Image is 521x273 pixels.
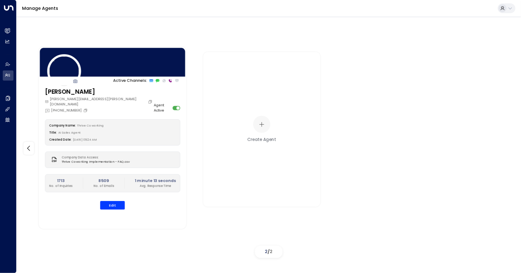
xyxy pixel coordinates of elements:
[47,55,81,89] img: 15_headshot.jpg
[270,248,273,255] span: 2
[265,248,268,255] span: 2
[49,138,71,142] label: Created Date:
[248,137,276,143] div: Create Agent
[93,178,114,184] h2: 8509
[45,88,154,97] h3: [PERSON_NAME]
[45,108,89,113] div: [PHONE_NUMBER]
[49,124,76,128] label: Company Name:
[58,131,81,135] span: AI Sales Agent
[49,131,57,135] label: Title:
[22,5,58,11] a: Manage Agents
[45,97,154,107] div: [PERSON_NAME][EMAIL_ADDRESS][PERSON_NAME][DOMAIN_NAME]
[113,78,147,84] p: Active Channels:
[135,184,176,188] p: Avg. Response Time
[148,100,154,104] button: Copy
[49,178,73,184] h2: 1713
[100,201,125,210] button: Edit
[62,156,127,160] label: Company Data Access:
[49,184,73,188] p: No. of Inquiries
[77,124,104,128] span: Thrive Coworking
[62,160,130,164] span: Thrive Coworking Implementation - FAQ.csv
[73,138,97,142] span: [DATE] 09:24 AM
[255,246,283,258] div: /
[154,103,171,113] label: Agent Active
[93,184,114,188] p: No. of Emails
[135,178,176,184] h2: 1 minute 13 seconds
[83,108,89,113] button: Copy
